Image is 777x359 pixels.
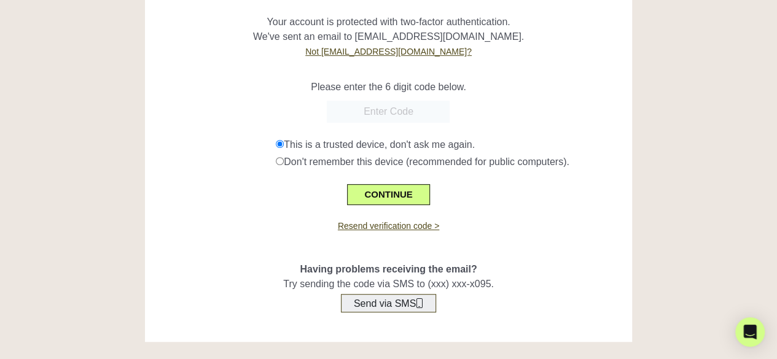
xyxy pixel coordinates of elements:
[327,101,450,123] input: Enter Code
[305,47,472,56] a: Not [EMAIL_ADDRESS][DOMAIN_NAME]?
[300,264,477,274] span: Having problems receiving the email?
[338,221,439,231] a: Resend verification code >
[347,184,429,205] button: CONTINUE
[341,294,436,312] button: Send via SMS
[154,233,623,312] div: Try sending the code via SMS to (xxx) xxx-x095.
[276,137,623,152] div: This is a trusted device, don't ask me again.
[735,317,765,347] div: Open Intercom Messenger
[276,155,623,169] div: Don't remember this device (recommended for public computers).
[154,80,623,95] p: Please enter the 6 digit code below.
